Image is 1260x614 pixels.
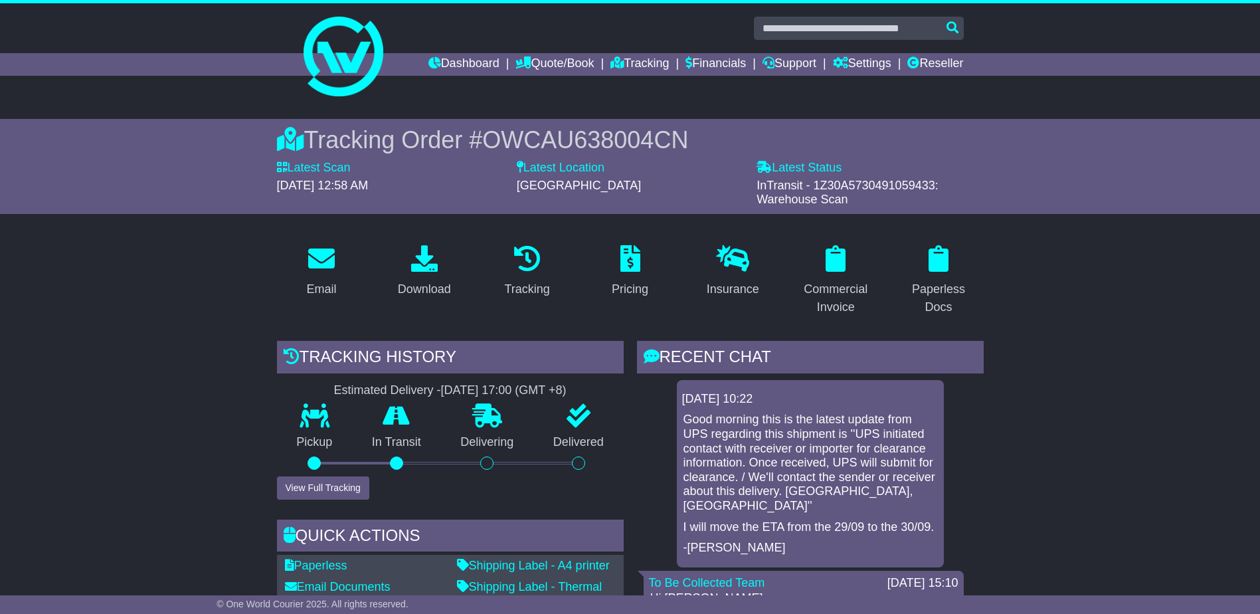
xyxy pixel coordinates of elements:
[682,392,939,407] div: [DATE] 10:22
[285,580,391,593] a: Email Documents
[757,161,842,175] label: Latest Status
[277,520,624,556] div: Quick Actions
[306,280,336,298] div: Email
[683,541,937,556] p: -[PERSON_NAME]
[457,559,610,572] a: Shipping Label - A4 printer
[685,53,746,76] a: Financials
[495,241,558,303] a: Tracking
[482,126,688,153] span: OWCAU638004CN
[517,161,604,175] label: Latest Location
[515,53,594,76] a: Quote/Book
[277,383,624,398] div: Estimated Delivery -
[698,241,768,303] a: Insurance
[833,53,891,76] a: Settings
[533,435,624,450] p: Delivered
[457,580,602,608] a: Shipping Label - Thermal printer
[683,520,937,535] p: I will move the ETA from the 29/09 to the 30/09.
[800,280,872,316] div: Commercial Invoice
[683,413,937,513] p: Good morning this is the latest update from UPS regarding this shipment is ''UPS initiated contac...
[791,241,881,321] a: Commercial Invoice
[352,435,441,450] p: In Transit
[398,280,451,298] div: Download
[441,435,534,450] p: Delivering
[277,476,369,500] button: View Full Tracking
[504,280,549,298] div: Tracking
[441,383,567,398] div: [DATE] 17:00 (GMT +8)
[603,241,657,303] a: Pricing
[637,341,984,377] div: RECENT CHAT
[277,126,984,154] div: Tracking Order #
[285,559,347,572] a: Paperless
[277,341,624,377] div: Tracking history
[428,53,499,76] a: Dashboard
[907,53,963,76] a: Reseller
[612,280,648,298] div: Pricing
[517,179,641,192] span: [GEOGRAPHIC_DATA]
[610,53,669,76] a: Tracking
[389,241,460,303] a: Download
[277,161,351,175] label: Latest Scan
[298,241,345,303] a: Email
[277,179,369,192] span: [DATE] 12:58 AM
[277,435,353,450] p: Pickup
[903,280,975,316] div: Paperless Docs
[887,576,958,591] div: [DATE] 15:10
[217,599,408,609] span: © One World Courier 2025. All rights reserved.
[757,179,939,207] span: InTransit - 1Z30A5730491059433: Warehouse Scan
[649,576,765,589] a: To Be Collected Team
[707,280,759,298] div: Insurance
[763,53,816,76] a: Support
[894,241,984,321] a: Paperless Docs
